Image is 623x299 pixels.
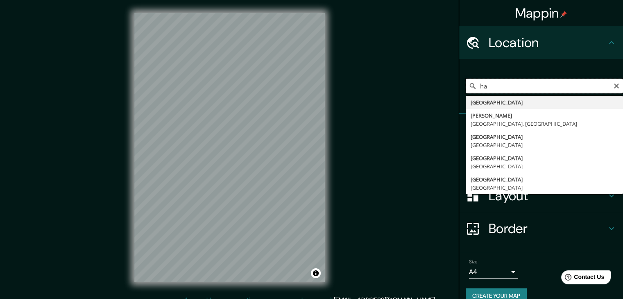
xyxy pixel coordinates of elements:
div: [GEOGRAPHIC_DATA] [471,133,618,141]
h4: Border [489,220,607,237]
img: pin-icon.png [560,11,567,18]
div: [GEOGRAPHIC_DATA] [471,154,618,162]
div: [PERSON_NAME] [471,111,618,120]
h4: Location [489,34,607,51]
input: Pick your city or area [466,79,623,93]
iframe: Help widget launcher [550,267,614,290]
div: [GEOGRAPHIC_DATA] [471,162,618,170]
label: Size [469,258,478,265]
button: Toggle attribution [311,268,321,278]
div: Pins [459,114,623,147]
button: Clear [613,82,620,89]
canvas: Map [134,13,325,282]
h4: Layout [489,188,607,204]
h4: Mappin [515,5,567,21]
div: Layout [459,179,623,212]
div: [GEOGRAPHIC_DATA] [471,141,618,149]
div: Location [459,26,623,59]
div: Style [459,147,623,179]
div: A4 [469,265,518,279]
div: [GEOGRAPHIC_DATA] [471,183,618,192]
div: [GEOGRAPHIC_DATA] [471,175,618,183]
div: [GEOGRAPHIC_DATA] [471,98,618,106]
div: Border [459,212,623,245]
div: [GEOGRAPHIC_DATA], [GEOGRAPHIC_DATA] [471,120,618,128]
